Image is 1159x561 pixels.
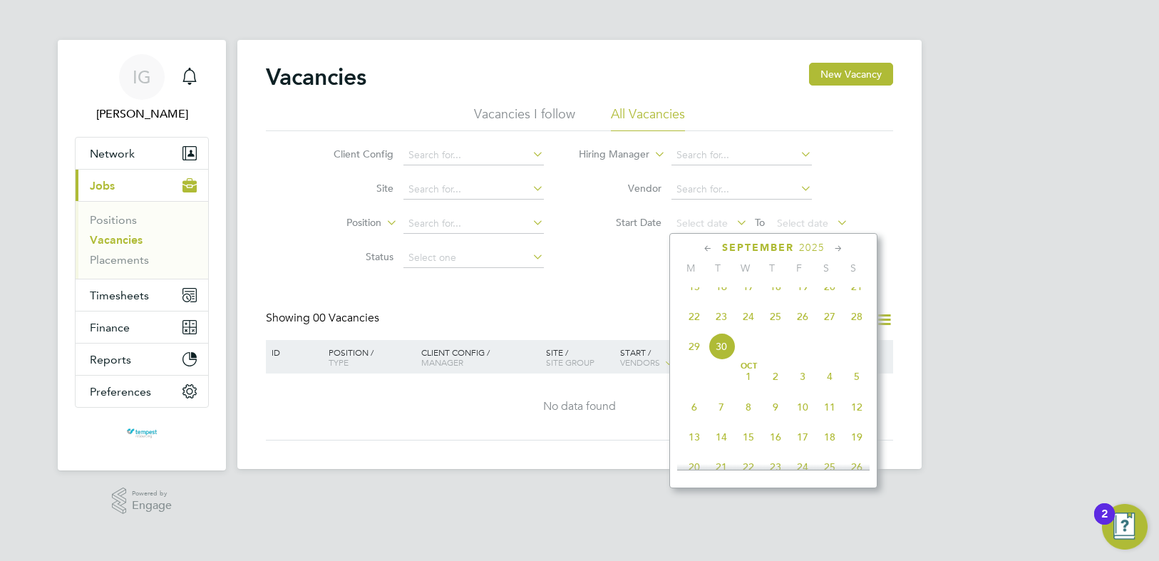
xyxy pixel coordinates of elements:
[816,393,843,421] span: 11
[681,453,708,480] span: 20
[708,393,735,421] span: 7
[90,213,137,227] a: Positions
[813,262,840,274] span: S
[620,356,660,368] span: Vendors
[708,273,735,300] span: 16
[90,353,131,366] span: Reports
[681,393,708,421] span: 6
[132,488,172,500] span: Powered by
[76,201,208,279] div: Jobs
[735,363,762,370] span: Oct
[90,253,149,267] a: Placements
[762,423,789,451] span: 16
[268,340,318,364] div: ID
[266,63,366,91] h2: Vacancies
[58,40,226,470] nav: Main navigation
[681,303,708,330] span: 22
[789,273,816,300] span: 19
[266,311,382,326] div: Showing
[421,356,463,368] span: Manager
[90,385,151,398] span: Preferences
[708,333,735,360] span: 30
[268,399,891,414] div: No data found
[840,262,867,274] span: S
[76,312,208,343] button: Finance
[816,303,843,330] span: 27
[311,182,393,195] label: Site
[762,363,789,390] span: 2
[762,303,789,330] span: 25
[735,273,762,300] span: 17
[816,453,843,480] span: 25
[403,248,544,268] input: Select one
[90,321,130,334] span: Finance
[132,500,172,512] span: Engage
[90,179,115,192] span: Jobs
[311,250,393,263] label: Status
[75,422,209,445] a: Go to home page
[789,363,816,390] span: 3
[762,393,789,421] span: 9
[843,273,870,300] span: 21
[403,145,544,165] input: Search for...
[735,453,762,480] span: 22
[704,262,731,274] span: T
[843,423,870,451] span: 19
[799,242,825,254] span: 2025
[681,423,708,451] span: 13
[329,356,349,368] span: Type
[735,423,762,451] span: 15
[671,145,812,165] input: Search for...
[785,262,813,274] span: F
[125,422,158,445] img: tempestresourcing-logo-retina.png
[403,180,544,200] input: Search for...
[735,363,762,390] span: 1
[1101,514,1108,532] div: 2
[735,393,762,421] span: 8
[76,138,208,169] button: Network
[816,363,843,390] span: 4
[843,303,870,330] span: 28
[90,147,135,160] span: Network
[809,63,893,86] button: New Vacancy
[762,453,789,480] span: 23
[76,170,208,201] button: Jobs
[789,303,816,330] span: 26
[777,217,828,230] span: Select date
[313,311,379,325] span: 00 Vacancies
[708,423,735,451] span: 14
[567,148,649,162] label: Hiring Manager
[751,213,769,232] span: To
[617,340,716,376] div: Start /
[843,393,870,421] span: 12
[735,303,762,330] span: 24
[816,423,843,451] span: 18
[731,262,758,274] span: W
[75,105,209,123] span: Imre Gyori
[76,376,208,407] button: Preferences
[579,182,661,195] label: Vendor
[418,340,542,374] div: Client Config /
[611,105,685,131] li: All Vacancies
[311,148,393,160] label: Client Config
[90,289,149,302] span: Timesheets
[133,68,151,86] span: IG
[474,105,575,131] li: Vacancies I follow
[677,262,704,274] span: M
[681,273,708,300] span: 15
[76,344,208,375] button: Reports
[676,217,728,230] span: Select date
[671,180,812,200] input: Search for...
[708,303,735,330] span: 23
[789,423,816,451] span: 17
[542,340,617,374] div: Site /
[816,273,843,300] span: 20
[708,453,735,480] span: 21
[299,216,381,230] label: Position
[758,262,785,274] span: T
[762,273,789,300] span: 18
[843,453,870,480] span: 26
[76,279,208,311] button: Timesheets
[546,356,594,368] span: Site Group
[681,333,708,360] span: 29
